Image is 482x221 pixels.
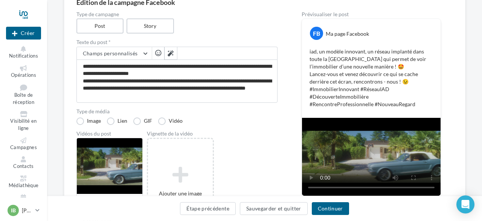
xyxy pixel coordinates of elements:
p: [PERSON_NAME] [22,207,32,214]
a: Visibilité en ligne [6,110,41,133]
a: Médiathèque [6,174,41,190]
label: GIF [133,117,152,125]
span: Boîte de réception [13,92,34,105]
span: Opérations [11,72,36,78]
div: Ma page Facebook [326,30,369,38]
div: Nouvelle campagne [6,27,41,40]
div: FB [310,27,323,40]
button: Champs personnalisés [77,47,152,60]
span: Visibilité en ligne [10,118,37,131]
label: Lien [107,117,127,125]
span: Campagnes [10,144,37,150]
div: Vignette de la vidéo [147,131,214,136]
button: Continuer [312,202,349,215]
button: Créer [6,27,41,40]
label: Image [76,117,101,125]
label: Story [127,18,174,34]
a: Opérations [6,64,41,80]
span: Médiathèque [9,182,39,188]
div: Open Intercom Messenger [456,195,474,213]
a: Campagnes [6,136,41,152]
button: Sauvegarder et quitter [240,202,308,215]
span: Contacts [13,163,34,169]
div: Vidéos du post [76,131,143,136]
a: IB [PERSON_NAME] [6,203,41,218]
div: Prévisualiser le post [302,12,441,17]
label: Post [76,18,124,34]
button: Notifications [6,44,41,61]
button: Étape précédente [180,202,236,215]
span: Notifications [9,53,38,59]
label: Vidéo [158,117,183,125]
span: IB [11,207,16,214]
a: Boîte de réception [6,82,41,107]
a: Calendrier [6,193,41,209]
span: Champs personnalisés [83,50,138,56]
p: iad, un modèle innovant, un réseau implanté dans toute la [GEOGRAPHIC_DATA] qui permet de voir l’... [310,48,433,108]
a: Contacts [6,155,41,171]
label: Type de média [76,109,278,114]
label: Texte du post * [76,40,278,45]
label: Type de campagne [76,12,278,17]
